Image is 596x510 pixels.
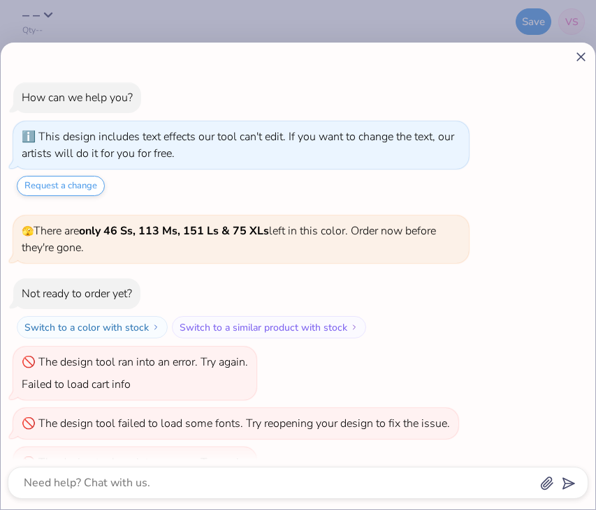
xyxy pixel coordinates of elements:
[172,316,366,338] button: Switch to a similar product with stock
[38,455,248,470] div: The design tool ran into an error. Try again.
[22,129,454,161] div: This design includes text effects our tool can't edit. If you want to change the text, our artist...
[152,323,160,331] img: Switch to a color with stock
[22,90,133,105] div: How can we help you?
[17,176,105,196] button: Request a change
[79,223,269,239] strong: only 46 Ss, 113 Ms, 151 Ls & 75 XLs
[38,354,248,370] div: The design tool ran into an error. Try again.
[350,323,358,331] img: Switch to a similar product with stock
[22,225,34,238] span: 🫣
[22,286,132,301] div: Not ready to order yet?
[22,223,436,255] span: There are left in this color. Order now before they're gone.
[22,377,131,392] div: Failed to load cart info
[17,316,168,338] button: Switch to a color with stock
[38,416,450,431] div: The design tool failed to load some fonts. Try reopening your design to fix the issue.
